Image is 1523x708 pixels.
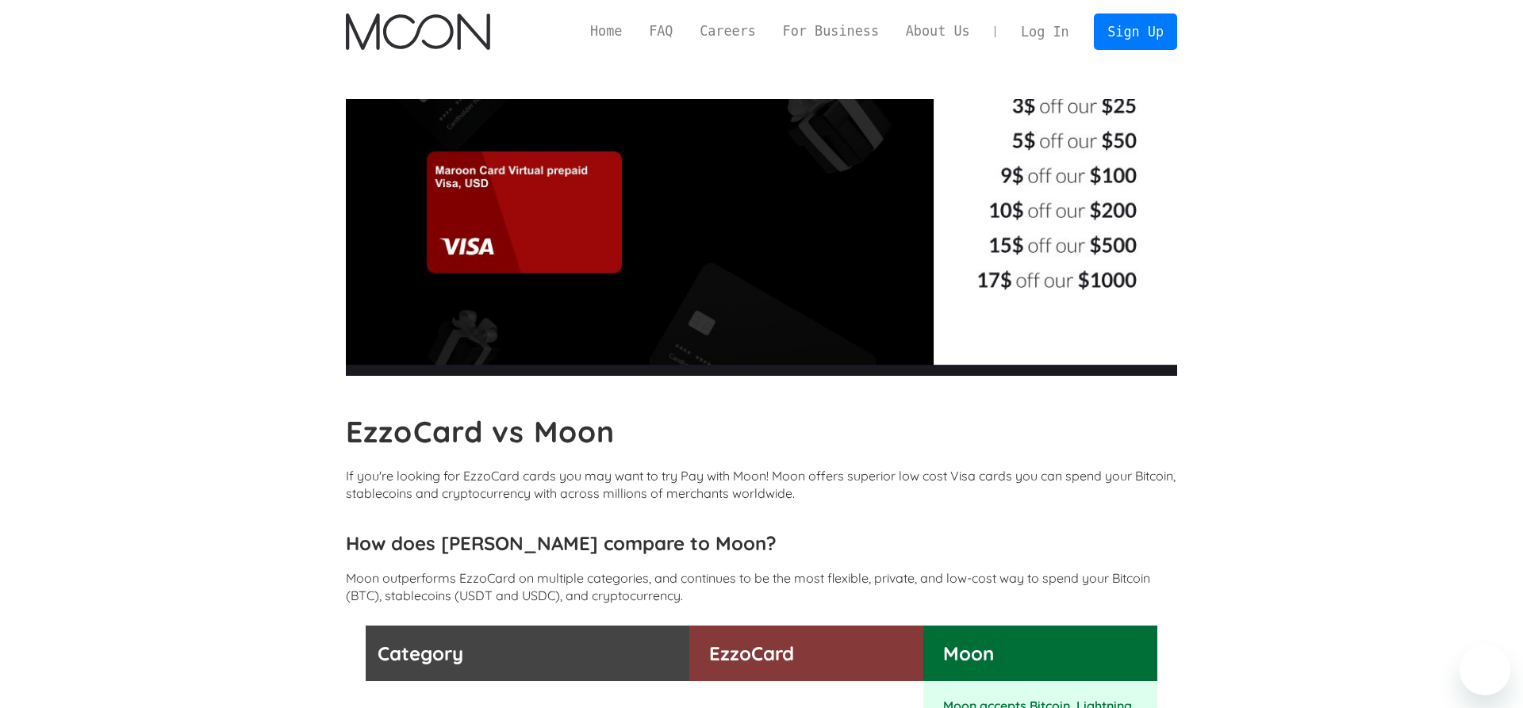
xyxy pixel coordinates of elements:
p: If you're looking for EzzoCard cards you may want to try Pay with Moon! Moon offers superior low ... [346,467,1177,502]
iframe: Pulsante per aprire la finestra di messaggistica [1460,645,1510,695]
h3: Category [378,641,669,665]
a: home [346,13,489,50]
p: Moon outperforms EzzoCard on multiple categories, and continues to be the most flexible, private,... [346,569,1177,604]
a: Log In [1007,14,1082,49]
a: About Us [892,21,984,41]
h3: EzzoCard [709,641,915,665]
a: Sign Up [1094,13,1176,49]
b: EzzoCard vs Moon [346,413,615,450]
a: Careers [686,21,769,41]
h3: How does [PERSON_NAME] compare to Moon? [346,531,1177,555]
h3: Moon [943,641,1137,665]
a: FAQ [635,21,686,41]
img: Moon Logo [346,13,489,50]
a: For Business [769,21,892,41]
a: Home [577,21,635,41]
